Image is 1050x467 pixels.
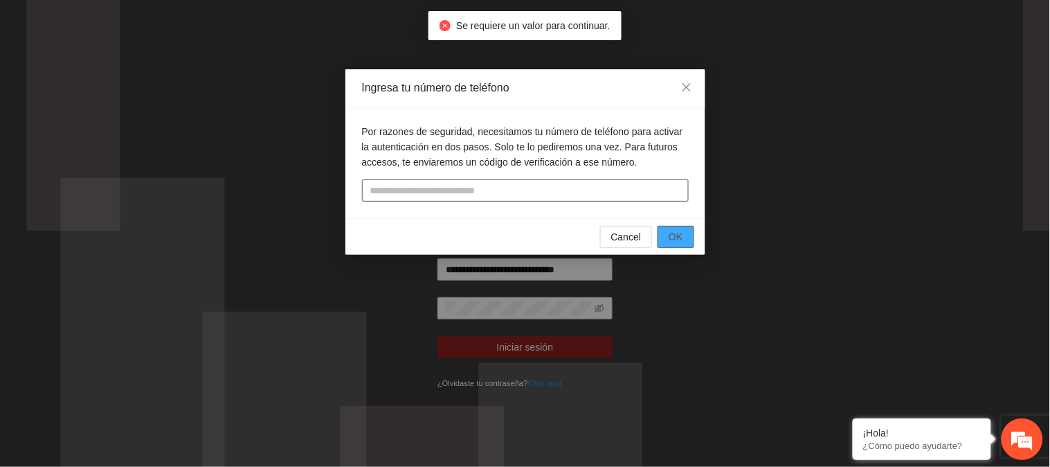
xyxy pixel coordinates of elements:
[668,69,705,107] button: Close
[600,226,653,248] button: Cancel
[440,20,451,31] span: close-circle
[456,20,610,31] span: Se requiere un valor para continuar.
[7,316,264,364] textarea: Escriba su mensaje y pulse “Intro”
[362,80,689,96] div: Ingresa tu número de teléfono
[658,226,694,248] button: OK
[362,124,689,170] p: Por razones de seguridad, necesitamos tu número de teléfono para activar la autenticación en dos ...
[227,7,260,40] div: Minimizar ventana de chat en vivo
[72,71,233,89] div: Chatee con nosotros ahora
[669,229,682,245] span: OK
[863,441,981,451] p: ¿Cómo puedo ayudarte?
[80,154,191,294] span: Estamos en línea.
[681,82,692,93] span: close
[611,229,642,245] span: Cancel
[863,428,981,439] div: ¡Hola!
